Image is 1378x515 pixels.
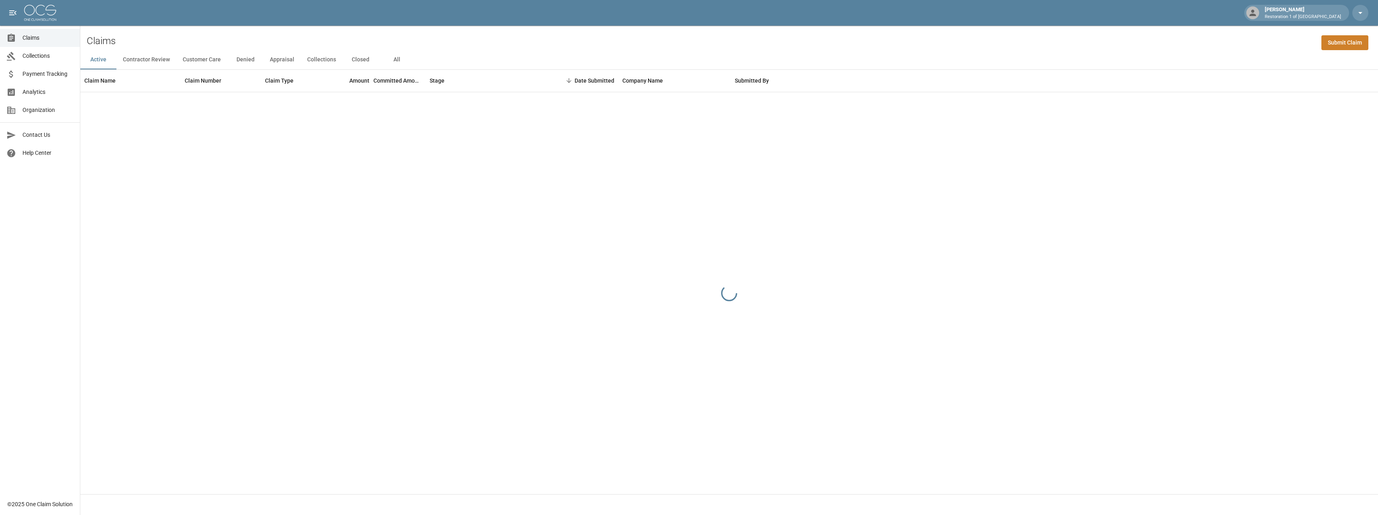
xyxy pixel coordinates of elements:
div: [PERSON_NAME] [1262,6,1344,20]
div: Date Submitted [546,69,618,92]
p: Restoration 1 of [GEOGRAPHIC_DATA] [1265,14,1341,20]
button: Customer Care [176,50,227,69]
span: Analytics [22,88,73,96]
div: © 2025 One Claim Solution [7,500,73,508]
button: Appraisal [263,50,301,69]
button: All [379,50,415,69]
div: Claim Number [185,69,221,92]
span: Contact Us [22,131,73,139]
div: Company Name [622,69,663,92]
button: Collections [301,50,342,69]
span: Claims [22,34,73,42]
div: Amount [349,69,369,92]
button: open drawer [5,5,21,21]
div: Committed Amount [373,69,422,92]
div: Committed Amount [373,69,426,92]
div: Date Submitted [575,69,614,92]
div: Submitted By [735,69,769,92]
button: Closed [342,50,379,69]
a: Submit Claim [1321,35,1368,50]
div: Claim Name [84,69,116,92]
h2: Claims [87,35,116,47]
div: Stage [430,69,444,92]
div: Amount [321,69,373,92]
button: Active [80,50,116,69]
span: Collections [22,52,73,60]
div: Stage [426,69,546,92]
button: Contractor Review [116,50,176,69]
div: Company Name [618,69,731,92]
div: Claim Type [261,69,321,92]
button: Denied [227,50,263,69]
img: ocs-logo-white-transparent.png [24,5,56,21]
div: Submitted By [731,69,831,92]
span: Help Center [22,149,73,157]
div: Claim Number [181,69,261,92]
button: Sort [563,75,575,86]
div: Claim Type [265,69,294,92]
span: Payment Tracking [22,70,73,78]
div: dynamic tabs [80,50,1378,69]
span: Organization [22,106,73,114]
div: Claim Name [80,69,181,92]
